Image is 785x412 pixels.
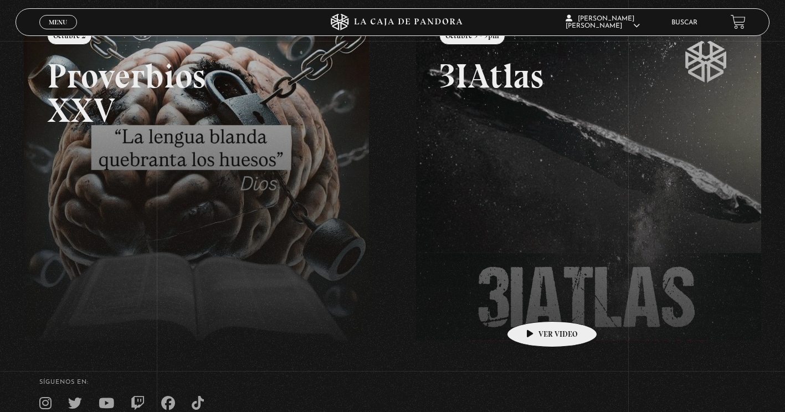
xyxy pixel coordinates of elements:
[45,28,71,36] span: Cerrar
[49,19,67,25] span: Menu
[566,16,640,29] span: [PERSON_NAME] [PERSON_NAME]
[671,19,697,26] a: Buscar
[39,379,746,385] h4: SÍguenos en:
[731,14,746,29] a: View your shopping cart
